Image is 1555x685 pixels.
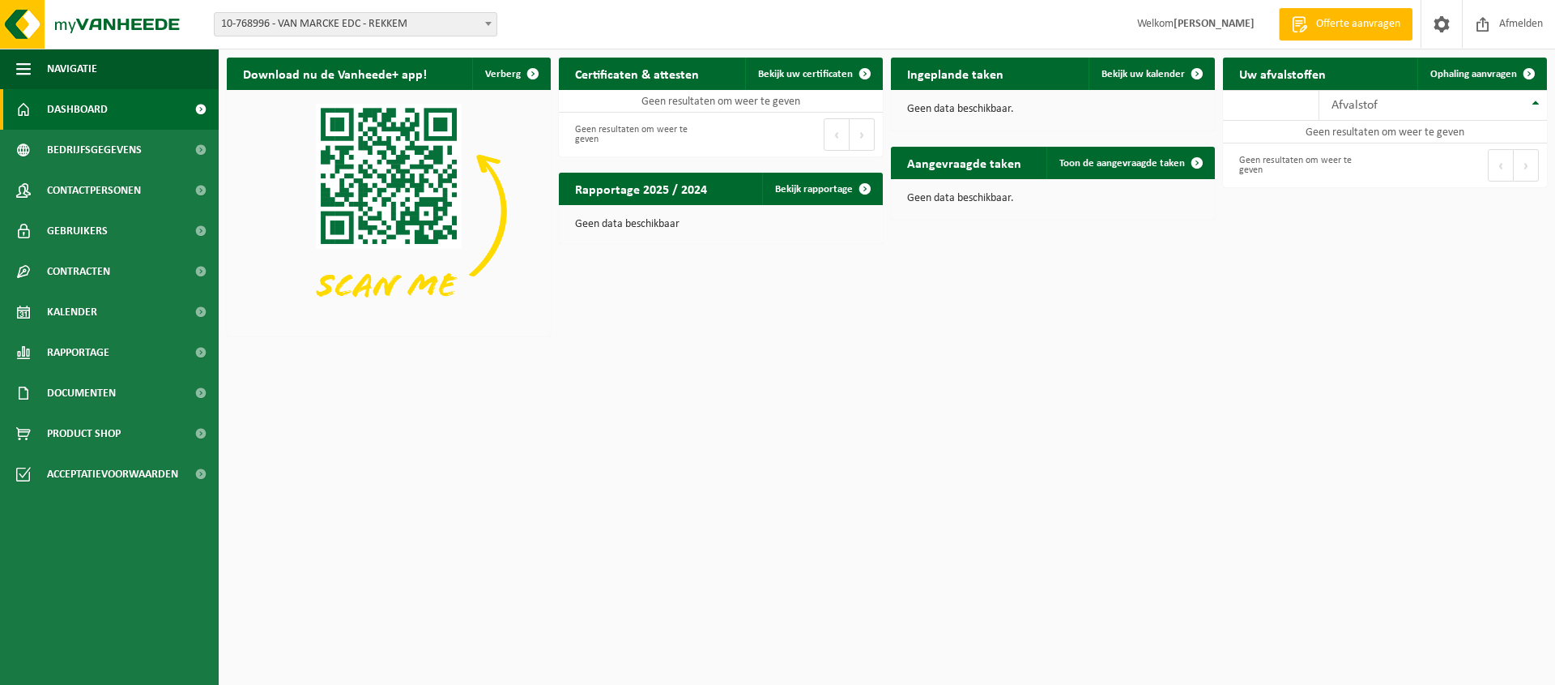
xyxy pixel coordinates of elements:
[1312,16,1404,32] span: Offerte aanvragen
[907,193,1199,204] p: Geen data beschikbaar.
[47,332,109,373] span: Rapportage
[567,117,713,152] div: Geen resultaten om weer te geven
[8,649,271,685] iframe: chat widget
[47,130,142,170] span: Bedrijfsgegevens
[1223,121,1547,143] td: Geen resultaten om weer te geven
[907,104,1199,115] p: Geen data beschikbaar.
[559,90,883,113] td: Geen resultaten om weer te geven
[47,89,108,130] span: Dashboard
[891,58,1020,89] h2: Ingeplande taken
[47,413,121,454] span: Product Shop
[1046,147,1213,179] a: Toon de aangevraagde taken
[559,173,723,204] h2: Rapportage 2025 / 2024
[214,12,497,36] span: 10-768996 - VAN MARCKE EDC - REKKEM
[227,90,551,333] img: Download de VHEPlus App
[215,13,496,36] span: 10-768996 - VAN MARCKE EDC - REKKEM
[559,58,715,89] h2: Certificaten & attesten
[47,373,116,413] span: Documenten
[1088,58,1213,90] a: Bekijk uw kalender
[745,58,881,90] a: Bekijk uw certificaten
[1174,18,1255,30] strong: [PERSON_NAME]
[47,170,141,211] span: Contactpersonen
[1231,148,1377,183] div: Geen resultaten om weer te geven
[758,69,853,79] span: Bekijk uw certificaten
[762,173,881,205] a: Bekijk rapportage
[575,219,867,230] p: Geen data beschikbaar
[1101,69,1185,79] span: Bekijk uw kalender
[824,118,850,151] button: Previous
[47,292,97,332] span: Kalender
[1059,158,1185,169] span: Toon de aangevraagde taken
[47,49,97,89] span: Navigatie
[1488,149,1514,182] button: Previous
[1417,58,1545,90] a: Ophaling aanvragen
[1514,149,1539,182] button: Next
[227,58,443,89] h2: Download nu de Vanheede+ app!
[850,118,875,151] button: Next
[47,251,110,292] span: Contracten
[485,69,521,79] span: Verberg
[1331,99,1378,112] span: Afvalstof
[891,147,1037,178] h2: Aangevraagde taken
[1223,58,1342,89] h2: Uw afvalstoffen
[1279,8,1412,41] a: Offerte aanvragen
[472,58,549,90] button: Verberg
[47,211,108,251] span: Gebruikers
[47,454,178,494] span: Acceptatievoorwaarden
[1430,69,1517,79] span: Ophaling aanvragen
